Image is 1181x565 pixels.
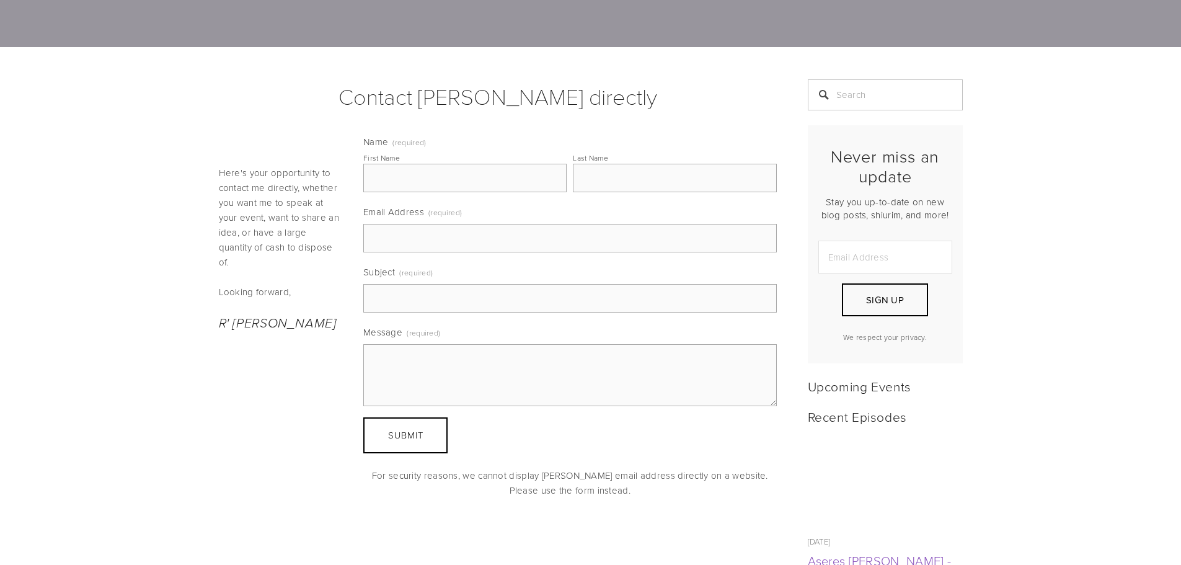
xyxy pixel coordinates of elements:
[363,468,777,498] p: For security reasons, we cannot display [PERSON_NAME] email address directly on a website. Please...
[818,146,952,187] h2: Never miss an update
[219,79,777,113] h1: Contact [PERSON_NAME] directly
[392,139,426,146] span: (required)
[807,439,963,527] img: Aseres Yimei Teshuva - Hashem is close to us
[363,153,400,163] div: First Name
[866,293,904,306] span: Sign Up
[363,326,402,339] span: Message
[363,135,388,148] span: Name
[363,417,448,453] button: SubmitSubmit
[808,409,963,424] h2: Recent Episodes
[363,205,424,218] span: Email Address
[428,203,462,221] span: (required)
[399,264,433,282] span: (required)
[388,429,423,442] span: Submit
[808,79,963,110] input: Search
[808,378,963,394] h2: Upcoming Events
[407,324,440,342] span: (required)
[219,285,343,300] p: Looking forward,
[842,283,927,316] button: Sign Up
[818,332,952,342] p: We respect your privacy.
[573,153,608,163] div: Last Name
[818,241,952,274] input: Email Address
[363,265,395,278] span: Subject
[219,166,343,270] p: Here's your opportunity to contact me directly, whether you want me to speak at your event, want ...
[818,195,952,221] p: Stay you up-to-date on new blog posts, shiurim, and more!
[219,316,337,331] em: R' [PERSON_NAME]
[808,536,831,547] time: [DATE]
